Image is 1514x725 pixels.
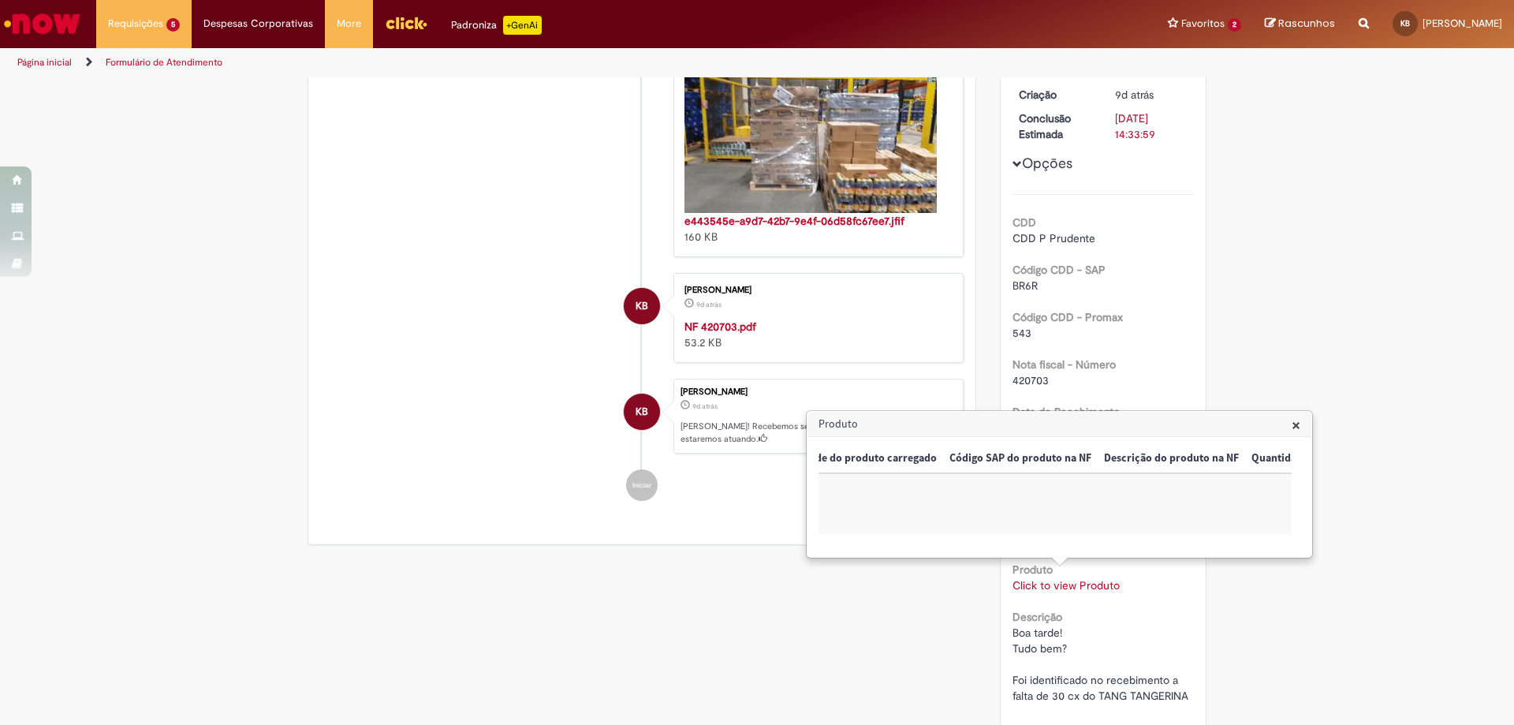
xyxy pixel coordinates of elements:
span: 543 [1012,326,1031,340]
span: × [1292,414,1300,435]
time: 22/09/2025 16:33:55 [1115,88,1154,102]
a: e443545e-a9d7-42b7-9e4f-06d58fc67ee7.jfif [684,214,904,228]
a: Rascunhos [1265,17,1335,32]
b: Descrição [1012,610,1062,624]
span: Rascunhos [1278,16,1335,31]
div: 53.2 KB [684,319,947,350]
div: [DATE] 14:33:59 [1115,110,1188,142]
td: Descrição do produto na NF: [1098,473,1245,534]
div: Kevin Pereira Biajante [624,394,660,430]
img: click_logo_yellow_360x200.png [385,11,427,35]
div: [PERSON_NAME] [684,286,947,295]
span: [PERSON_NAME] [1423,17,1502,30]
span: BR6R [1012,278,1038,293]
time: 22/09/2025 16:33:55 [692,402,718,411]
span: Despesas Corporativas [203,16,313,32]
span: Favoritos [1181,16,1225,32]
img: ServiceNow [2,8,83,39]
dt: Criação [1007,87,1104,103]
b: Produto [1012,562,1053,577]
a: Click to view Produto [1012,578,1120,592]
a: NF 420703.pdf [684,320,756,334]
div: 160 KB [684,213,947,245]
time: 22/09/2025 16:28:49 [696,300,722,309]
a: Formulário de Atendimento [106,56,222,69]
th: Descrição do produto na NF [1098,444,1245,473]
div: 22/09/2025 16:33:55 [1115,87,1188,103]
b: Data de Recebimento [1012,405,1120,419]
td: Código SAP do produto na NF: [943,473,1098,534]
span: CDD P Prudente [1012,231,1095,245]
span: 2 [1228,18,1241,32]
div: [PERSON_NAME] [681,387,955,397]
div: Kevin Pereira Biajante [624,288,660,324]
b: CDD [1012,215,1036,230]
th: Quantidade do produto carregado [764,444,943,473]
span: KB [1400,18,1410,28]
span: Boa tarde! Tudo bem? Foi identificado no recebimento a falta de 30 cx do TANG TANGERINA [1012,626,1188,703]
td: Quantidade do produto carregado: [764,473,943,534]
span: More [337,16,361,32]
ul: Histórico de tíquete [320,9,964,518]
li: Kevin Pereira Biajante [320,379,964,454]
dt: Conclusão Estimada [1007,110,1104,142]
b: Código CDD - SAP [1012,263,1106,277]
b: Nota fiscal - Número [1012,357,1116,372]
ul: Trilhas de página [12,48,998,77]
div: Produto [806,410,1313,559]
p: [PERSON_NAME]! Recebemos seu chamado R13556284 e em breve estaremos atuando. [681,420,955,445]
th: Código SAP do produto na NF [943,444,1098,473]
p: +GenAi [503,16,542,35]
td: Quantidade do produto na NF: [1245,473,1401,534]
b: Código CDD - Promax [1012,310,1123,324]
span: KB [636,287,648,325]
span: KB [636,393,648,431]
div: Padroniza [451,16,542,35]
a: Página inicial [17,56,72,69]
th: Quantidade do produto na NF [1245,444,1401,473]
h3: Produto [807,412,1311,437]
span: 9d atrás [692,402,718,411]
span: 5 [166,18,180,32]
span: 420703 [1012,373,1049,387]
span: Requisições [108,16,163,32]
span: 9d atrás [1115,88,1154,102]
button: Close [1292,417,1300,433]
span: 9d atrás [696,300,722,309]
